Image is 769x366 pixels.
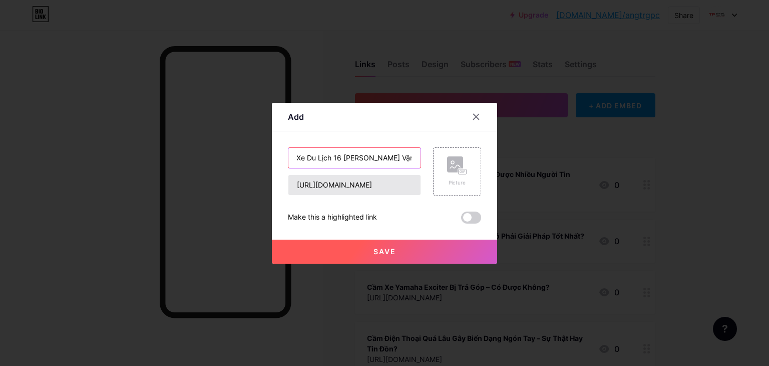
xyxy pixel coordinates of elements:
[447,179,467,187] div: Picture
[288,148,421,168] input: Title
[373,247,396,256] span: Save
[272,240,497,264] button: Save
[288,175,421,195] input: URL
[288,212,377,224] div: Make this a highlighted link
[288,111,304,123] div: Add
